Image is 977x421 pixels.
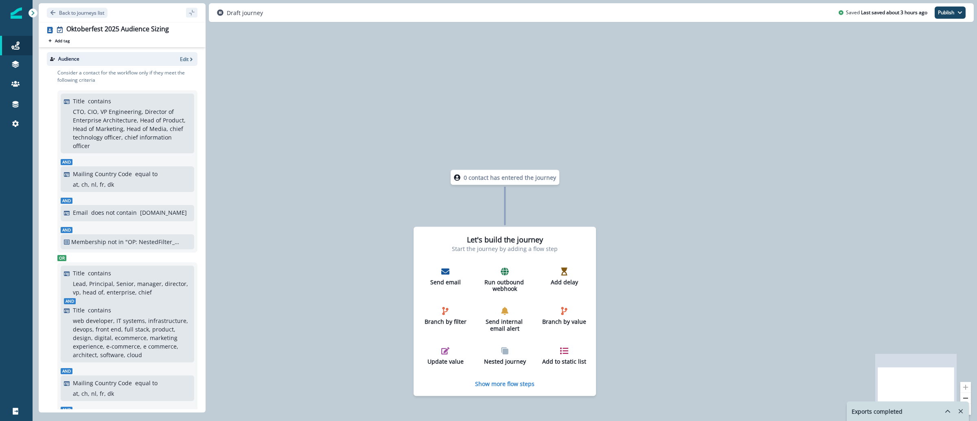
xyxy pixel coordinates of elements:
p: does not contain [91,208,137,217]
p: Update value [423,358,468,365]
p: Email [73,208,88,217]
p: Add tag [55,38,70,43]
p: at, ch, nl, fr, dk [73,180,114,189]
p: at, ch, nl, fr, dk [73,389,114,398]
p: 0 contact has entered the journey [464,173,556,182]
button: Remove-exports [954,405,967,417]
p: [DOMAIN_NAME] [140,208,187,217]
p: Add delay [542,279,587,286]
span: Or [57,255,66,261]
button: zoom out [960,393,971,404]
h2: Let's build the journey [467,236,543,244]
img: Inflection [11,7,22,19]
p: Send email [423,279,468,286]
button: Add tag [47,37,71,44]
button: Edit [180,56,194,63]
button: Branch by filter [420,304,471,329]
p: Edit [180,56,188,63]
p: Saved [846,9,860,16]
button: Go back [47,8,107,18]
button: Publish [935,7,966,19]
span: And [64,298,76,304]
p: contains [88,306,111,314]
p: not in [108,238,124,246]
p: CTO, CIO, VP Engineering, Director of Enterprise Architecture, Head of Product, Head of Marketing... [73,107,189,150]
button: Nested journey [479,343,530,368]
p: web developer, IT systems, infrastructure, devops, front end, full stack, product, design, digita... [73,316,189,359]
p: Last saved about 3 hours ago [861,9,927,16]
p: Audience [58,55,79,63]
p: Lead, Principal, Senior, manager, director, vp, head of, enterprise, chief [73,279,189,297]
button: Add to static list [539,343,590,368]
p: Nested journey [482,358,527,365]
p: Run outbound webhook [482,279,527,292]
button: Send internal email alert [479,304,530,336]
p: Mailing Country Code [73,170,132,178]
span: And [61,368,72,374]
p: Mailing Country Code [73,379,132,387]
p: Title [73,269,85,277]
div: Oktoberfest 2025 Audience Sizing [66,25,169,34]
div: Let's build the journeyStart the journey by adding a flow stepSend emailRun outbound webhookAdd d... [414,227,596,396]
p: Branch by value [542,318,587,325]
span: And [61,227,72,233]
p: Send internal email alert [482,318,527,332]
p: Draft journey [227,9,263,17]
button: Show more flow steps [475,380,535,387]
button: hide-exports [935,402,951,421]
p: Title [73,97,85,105]
p: equal to [135,379,158,387]
button: sidebar collapse toggle [186,8,197,17]
p: "OP: NestedFilter_MasterEmailSuppression+3daygov" [125,238,180,246]
button: Add delay [539,264,590,289]
p: Consider a contact for the workflow only if they meet the following criteria [57,69,197,84]
p: Exports completed [852,407,903,416]
span: And [61,407,72,413]
span: And [61,159,72,165]
p: Back to journeys list [59,9,104,16]
p: contains [88,269,111,277]
button: Update value [420,343,471,368]
p: Membership [71,238,106,246]
button: Send email [420,264,471,289]
button: Run outbound webhook [479,264,530,296]
div: 0 contact has entered the journey [427,170,583,185]
p: contains [88,97,111,105]
p: Add to static list [542,358,587,365]
span: And [61,198,72,204]
p: Title [73,306,85,314]
p: Branch by filter [423,318,468,325]
button: Branch by value [539,304,590,329]
button: hide-exports [941,405,954,417]
p: equal to [135,170,158,178]
p: Start the journey by adding a flow step [452,244,558,253]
